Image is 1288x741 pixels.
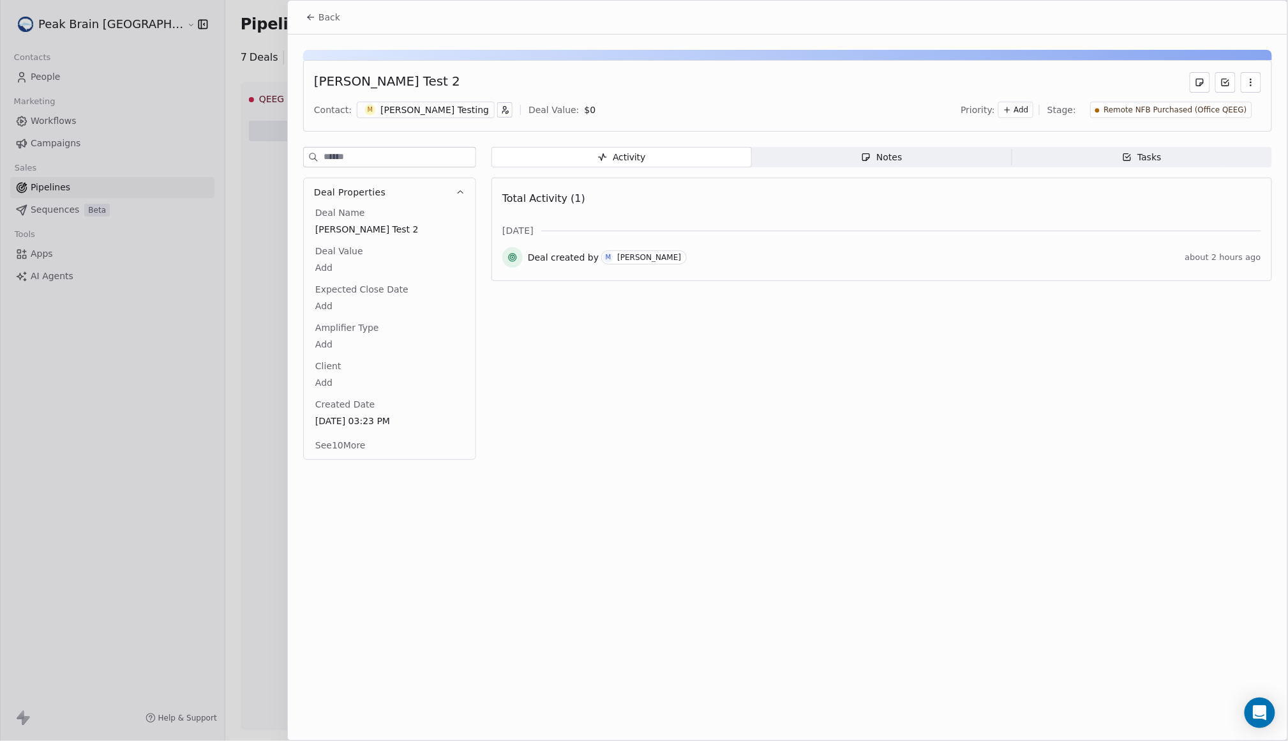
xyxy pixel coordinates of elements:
[304,206,476,459] div: Deal Properties
[315,261,464,274] span: Add
[314,186,386,199] span: Deal Properties
[315,415,464,427] span: [DATE] 03:23 PM
[502,224,534,237] span: [DATE]
[318,11,340,24] span: Back
[1014,105,1028,116] span: Add
[314,72,460,93] div: [PERSON_NAME] Test 2
[1245,698,1275,728] div: Open Intercom Messenger
[606,252,611,263] div: M
[528,103,579,116] div: Deal Value:
[313,321,382,334] span: Amplifier Type
[313,360,344,372] span: Client
[315,300,464,312] span: Add
[315,338,464,351] span: Add
[308,434,373,457] button: See10More
[313,283,411,296] span: Expected Close Date
[1122,151,1162,164] div: Tasks
[1185,252,1261,263] span: about 2 hours ago
[313,206,368,219] span: Deal Name
[585,105,596,115] span: $ 0
[528,251,599,264] span: Deal created by
[298,6,348,29] button: Back
[315,376,464,389] span: Add
[315,223,464,236] span: [PERSON_NAME] Test 2
[380,103,489,116] div: [PERSON_NAME] Testing
[861,151,902,164] div: Notes
[313,245,366,257] span: Deal Value
[1104,105,1247,116] span: Remote NFB Purchased (Office QEEG)
[617,253,681,262] div: [PERSON_NAME]
[314,103,352,116] div: Contact:
[313,398,377,411] span: Created Date
[304,178,476,206] button: Deal Properties
[502,192,585,204] span: Total Activity (1)
[961,103,995,116] span: Priority:
[1047,103,1076,116] span: Stage:
[365,105,376,116] span: M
